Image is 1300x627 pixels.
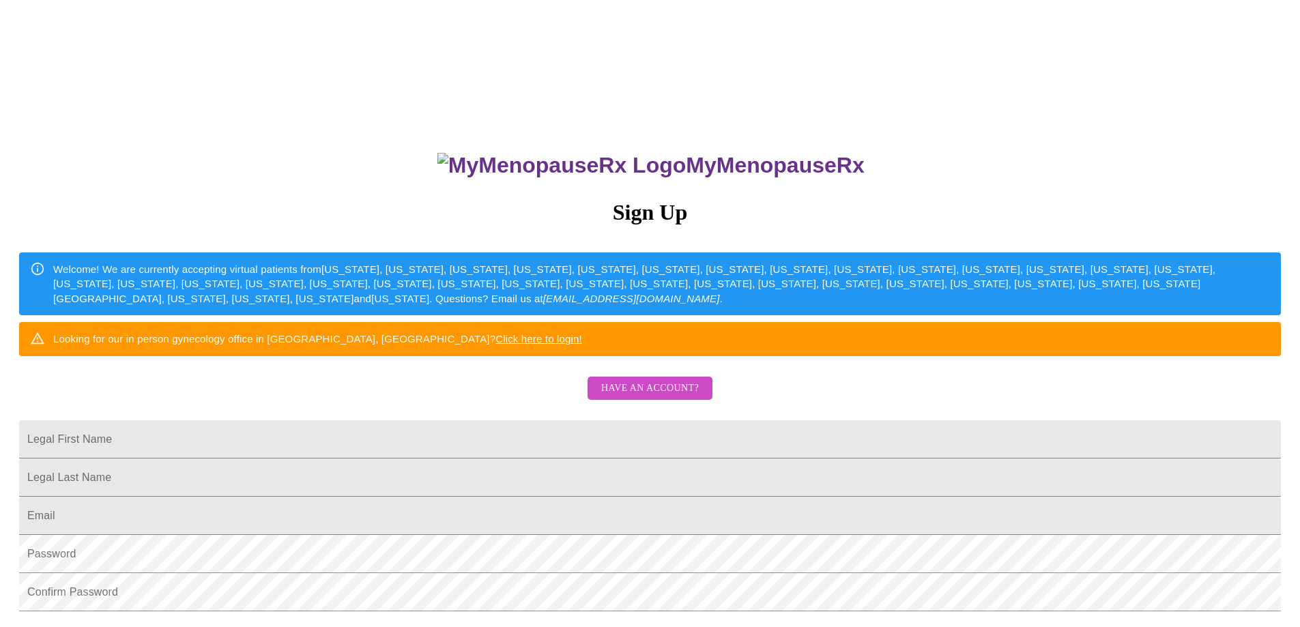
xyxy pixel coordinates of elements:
span: Have an account? [601,380,699,397]
img: MyMenopauseRx Logo [437,153,686,178]
em: [EMAIL_ADDRESS][DOMAIN_NAME] [543,293,720,304]
button: Have an account? [588,377,712,400]
h3: MyMenopauseRx [21,153,1282,178]
div: Looking for our in person gynecology office in [GEOGRAPHIC_DATA], [GEOGRAPHIC_DATA]? [53,326,582,351]
h3: Sign Up [19,200,1281,225]
a: Click here to login! [495,333,582,345]
div: Welcome! We are currently accepting virtual patients from [US_STATE], [US_STATE], [US_STATE], [US... [53,257,1270,311]
a: Have an account? [584,391,716,403]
